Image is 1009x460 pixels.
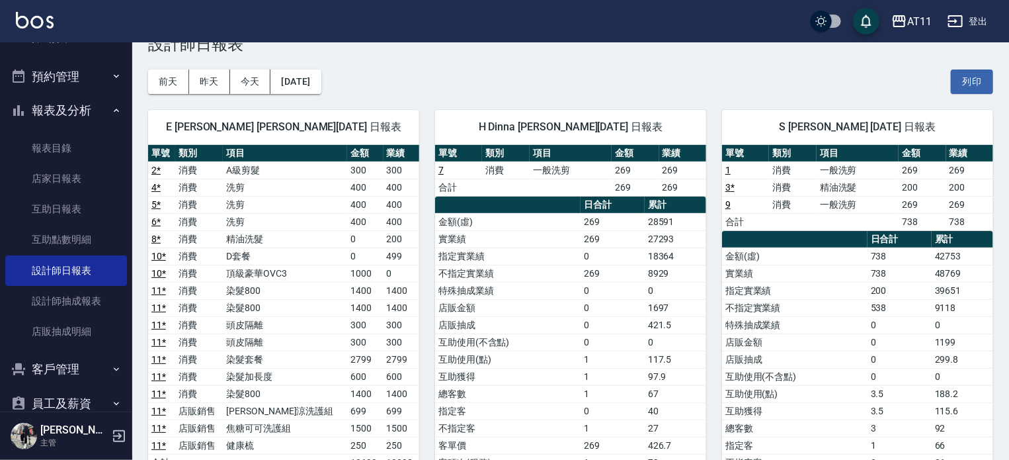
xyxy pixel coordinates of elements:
button: 登出 [942,9,993,34]
td: 40 [645,402,706,420]
button: 今天 [230,69,271,94]
td: 洗剪 [223,196,347,213]
th: 單號 [435,145,482,162]
td: 300 [347,161,383,179]
th: 單號 [148,145,175,162]
th: 金額 [347,145,383,162]
th: 單號 [722,145,769,162]
td: 421.5 [645,316,706,334]
td: 1 [581,420,645,437]
td: 269 [581,213,645,230]
td: 染髮加長度 [223,368,347,385]
td: 300 [347,316,383,334]
td: 頭皮隔離 [223,334,347,351]
td: 焦糖可可洗護組 [223,420,347,437]
th: 業績 [383,145,419,162]
a: 店家日報表 [5,163,127,194]
td: 消費 [482,161,529,179]
td: 400 [347,179,383,196]
td: 1 [581,351,645,368]
td: 42753 [932,248,993,265]
td: 0 [347,248,383,265]
td: 1500 [383,420,419,437]
td: 3 [868,420,932,437]
td: 117.5 [645,351,706,368]
td: 300 [347,334,383,351]
td: 1 [581,368,645,385]
td: 699 [383,402,419,420]
td: 8929 [645,265,706,282]
td: D套餐 [223,248,347,265]
td: 消費 [175,196,223,213]
td: 洗剪 [223,179,347,196]
td: 染髮800 [223,385,347,402]
a: 店販抽成明細 [5,316,127,347]
td: 3.5 [868,402,932,420]
td: 消費 [175,385,223,402]
td: 1 [581,385,645,402]
td: 指定客 [722,437,868,454]
td: 一般洗剪 [530,161,612,179]
td: 0 [347,230,383,248]
td: 1400 [347,299,383,316]
td: 66 [932,437,993,454]
th: 項目 [223,145,347,162]
td: 39651 [932,282,993,299]
td: 店販銷售 [175,420,223,437]
td: 400 [383,179,419,196]
td: 店販銷售 [175,402,223,420]
td: 269 [612,161,659,179]
td: 0 [581,282,645,299]
td: 2799 [347,351,383,368]
td: 18364 [645,248,706,265]
td: 27293 [645,230,706,248]
td: 269 [946,161,994,179]
td: 染髮套餐 [223,351,347,368]
td: 頭皮隔離 [223,316,347,334]
td: 消費 [769,179,816,196]
td: 互助獲得 [722,402,868,420]
td: 269 [659,161,707,179]
th: 類別 [769,145,816,162]
td: 27 [645,420,706,437]
td: 0 [581,402,645,420]
td: 消費 [175,316,223,334]
td: 269 [899,196,946,213]
td: 188.2 [932,385,993,402]
td: 250 [347,437,383,454]
th: 日合計 [868,231,932,248]
td: 269 [581,230,645,248]
td: 738 [868,265,932,282]
td: 消費 [175,248,223,265]
table: a dense table [435,145,706,197]
td: 538 [868,299,932,316]
td: 0 [581,316,645,334]
td: 0 [645,282,706,299]
td: 0 [868,316,932,334]
button: [DATE] [270,69,321,94]
td: 店販銷售 [175,437,223,454]
td: 一般洗剪 [817,196,899,213]
h5: [PERSON_NAME] [40,424,108,437]
td: 合計 [435,179,482,196]
td: 200 [868,282,932,299]
td: [PERSON_NAME]涼洗護組 [223,402,347,420]
td: 健康梳 [223,437,347,454]
table: a dense table [722,145,993,231]
td: 1 [868,437,932,454]
td: 499 [383,248,419,265]
td: 299.8 [932,351,993,368]
td: 消費 [175,351,223,368]
td: 269 [612,179,659,196]
td: 0 [932,368,993,385]
td: 250 [383,437,419,454]
td: 200 [899,179,946,196]
td: 不指定客 [435,420,581,437]
td: 消費 [769,161,816,179]
a: 7 [438,165,444,175]
td: 0 [932,316,993,334]
td: 9118 [932,299,993,316]
td: 400 [347,196,383,213]
th: 項目 [530,145,612,162]
td: 92 [932,420,993,437]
